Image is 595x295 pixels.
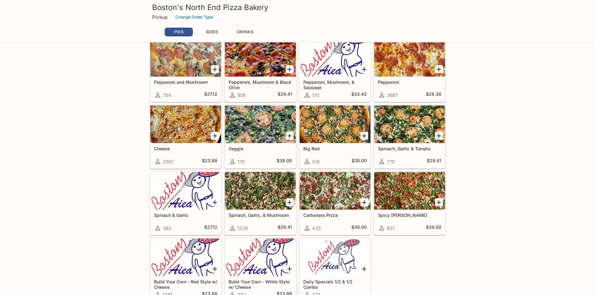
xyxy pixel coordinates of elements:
[163,92,171,98] span: 794
[237,92,246,98] span: 806
[312,92,319,98] span: 170
[154,212,217,218] h5: Spinach & Garlic
[150,39,221,102] a: Pepperoni and Mushroom794$27.12
[150,105,221,169] a: Cheese2907$23.88
[150,172,221,210] div: Spinach & Garlic
[387,159,395,165] span: 770
[211,265,219,273] button: Add Build Your Own - Red Style w/ Cheese
[150,239,221,276] div: Build Your Own - Red Style w/ Cheese
[229,146,292,151] h5: Veggie
[211,198,219,206] button: Add Spinach & Garlic
[374,39,445,102] a: Pepperoni3687$26.36
[426,224,441,232] h5: $39.00
[374,172,445,210] div: Spicy Jenny
[211,132,219,140] button: Add Cheese
[303,146,367,151] h5: Big Red
[312,159,320,165] span: 516
[150,105,221,143] div: Cheese
[426,91,441,99] h5: $26.36
[277,158,292,165] h5: $39.00
[150,39,221,77] div: Pepperoni and Mushroom
[225,39,296,102] a: Pepperoni, Mushroom & Black Olive806$29.41
[374,39,445,77] div: Pepperoni
[374,172,445,235] a: Spicy [PERSON_NAME]821$39.00
[225,105,296,143] div: Veggie
[435,65,443,73] button: Add Pepperoni
[299,39,371,102] a: Pepperoni, Mushroom, & Sausage170$33.43
[360,65,368,73] button: Add Pepperoni, Mushroom, & Sausage
[352,158,367,165] h5: $35.00
[225,172,296,235] a: Spinach, Garlic, & Mushroom1239$29.41
[286,65,294,73] button: Add Pepperoni, Mushroom & Black Olive
[299,172,371,235] a: Carbonara Pizza435$39.00
[286,265,294,273] button: Add Build Your Own - White Style w/ Cheese
[286,198,294,206] button: Add Spinach, Garlic, & Mushroom
[351,91,367,99] h5: $33.43
[163,225,171,231] span: 382
[204,224,217,232] h5: $27.12
[154,79,217,85] h5: Pepperoni and Mushroom
[360,198,368,206] button: Add Carbonara Pizza
[237,225,248,231] span: 1239
[211,65,219,73] button: Add Pepperoni and Mushroom
[204,91,217,99] h5: $27.12
[387,225,394,231] span: 821
[286,132,294,140] button: Add Veggie
[300,172,370,210] div: Carbonara Pizza
[163,159,174,165] span: 2907
[229,79,292,90] h5: Pepperoni, Mushroom & Black Olive
[202,158,217,165] h5: $23.88
[154,279,217,289] h5: Build Your Own - Red Style w/ Cheese
[225,105,296,169] a: Veggie170$39.00
[300,239,370,276] div: Daily Specials 1/2 & 1/2 Combo
[300,105,370,143] div: Big Red
[303,212,367,218] h5: Carbonara Pizza
[351,224,367,232] h5: $39.00
[165,28,193,36] button: PIES
[435,132,443,140] button: Add Spinach, Garlic & Tomato
[152,14,167,20] p: Pickup
[278,91,292,99] h5: $29.41
[374,105,445,169] a: Spinach, Garlic & Tomato770$29.41
[312,225,321,231] span: 435
[150,172,221,235] a: Spinach & Garlic382$27.12
[225,172,296,210] div: Spinach, Garlic, & Mushroom
[225,239,296,276] div: Build Your Own - White Style w/ Cheese
[378,146,441,151] h5: Spinach, Garlic & Tomato
[278,224,292,232] h5: $29.41
[300,39,370,77] div: Pepperoni, Mushroom, & Sausage
[360,132,368,140] button: Add Big Red
[303,279,367,289] h5: Daily Specials 1/2 & 1/2 Combo
[387,92,398,98] span: 3687
[374,105,445,143] div: Spinach, Garlic & Tomato
[378,212,441,218] h5: Spicy [PERSON_NAME]
[229,212,292,218] h5: Spinach, Garlic, & Mushroom
[378,79,441,85] h5: Pepperoni
[198,28,226,36] button: SIDES
[225,39,296,77] div: Pepperoni, Mushroom & Black Olive
[435,198,443,206] button: Add Spicy Jenny
[303,79,367,90] h5: Pepperoni, Mushroom, & Sausage
[154,146,217,151] h5: Cheese
[231,28,259,36] button: DRINKS
[237,159,245,165] span: 170
[299,105,371,169] a: Big Red516$35.00
[152,3,443,12] h3: Boston's North End Pizza Bakery
[229,279,292,289] h5: Build Your Own - White Style w/ Cheese
[427,158,441,165] h5: $29.41
[173,12,216,22] button: Change Order Type
[360,265,368,273] button: Add Daily Specials 1/2 & 1/2 Combo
